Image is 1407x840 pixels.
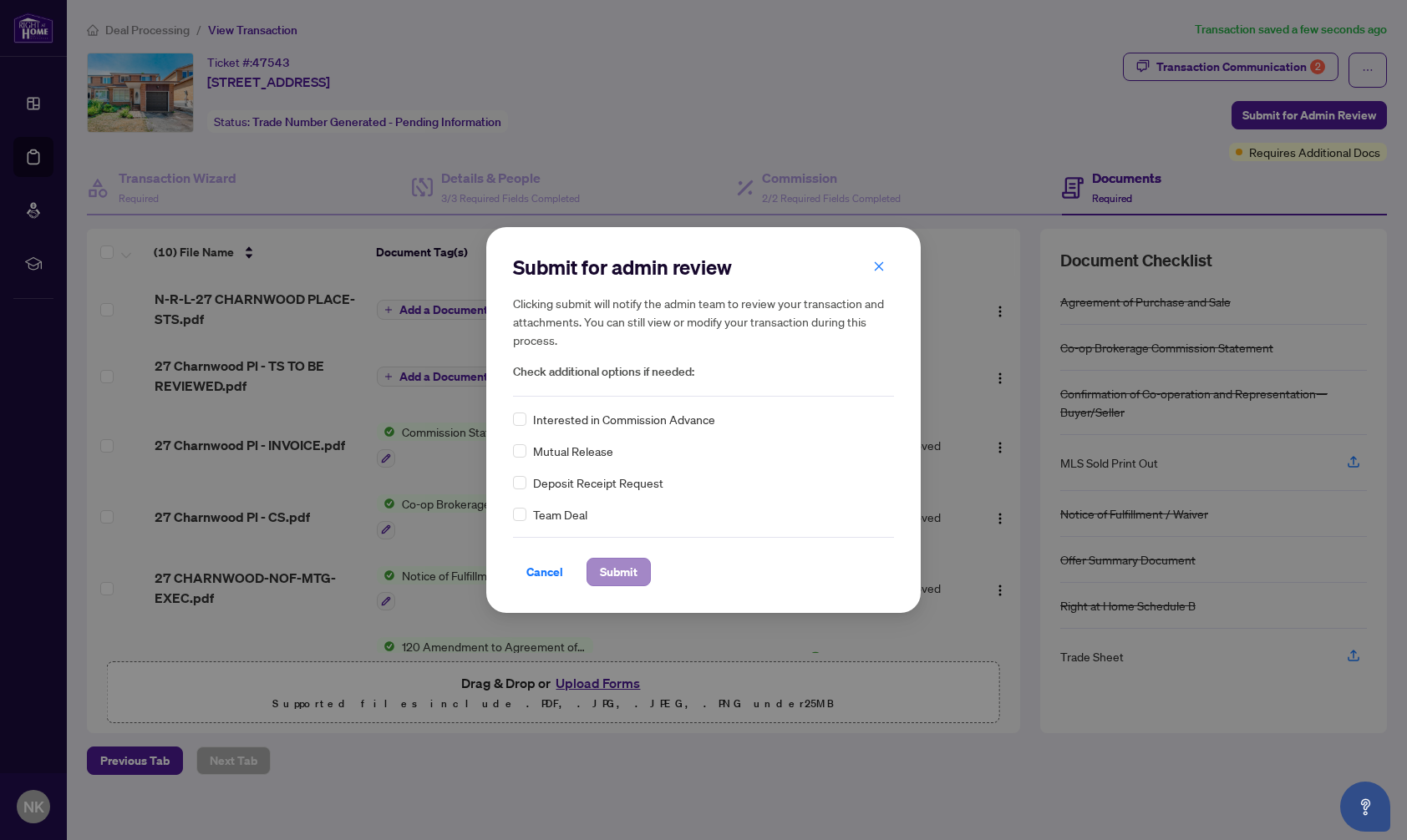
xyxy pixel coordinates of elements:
span: Submit [600,559,637,585]
button: Submit [587,558,651,586]
span: Check additional options if needed: [513,362,894,382]
span: Interested in Commission Advance [533,410,715,428]
span: Cancel [526,559,563,585]
span: close [873,261,885,272]
span: Team Deal [533,505,587,524]
h5: Clicking submit will notify the admin team to review your transaction and attachments. You can st... [513,294,894,349]
h2: Submit for admin review [513,254,894,281]
span: Deposit Receipt Request [533,473,663,492]
button: Open asap [1340,782,1390,832]
button: Cancel [513,558,577,586]
span: Mutual Release [533,442,613,460]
